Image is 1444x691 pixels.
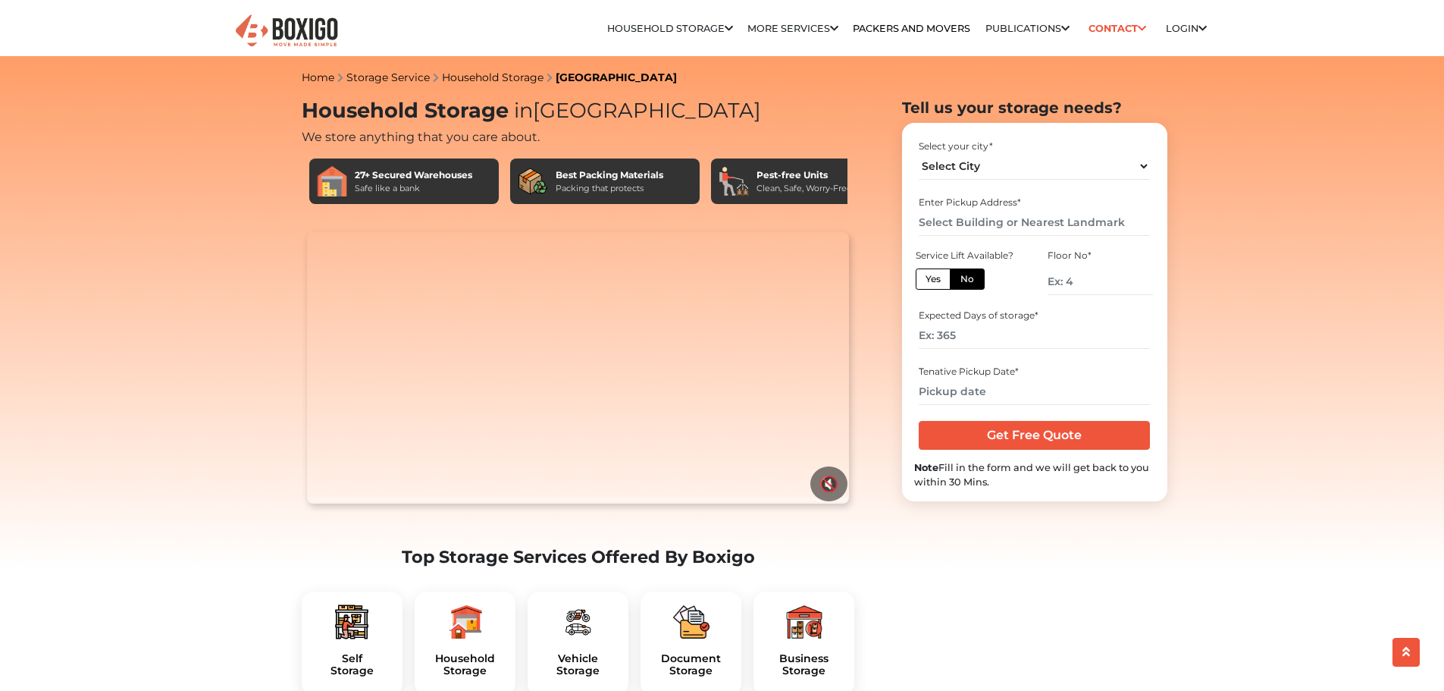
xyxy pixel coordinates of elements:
[747,23,838,34] a: More services
[653,652,729,678] h5: Document Storage
[916,249,1020,262] div: Service Lift Available?
[916,269,951,290] label: Yes
[334,604,370,640] img: boxigo_packers_and_movers_plan
[919,309,1150,322] div: Expected Days of storage
[302,71,334,84] a: Home
[302,99,855,124] h1: Household Storage
[766,652,842,678] a: BusinessStorage
[314,652,390,678] a: SelfStorage
[427,652,503,678] h5: Household Storage
[985,23,1070,34] a: Publications
[914,460,1155,489] div: Fill in the form and we will get back to you within 30 Mins.
[442,71,543,84] a: Household Storage
[853,23,970,34] a: Packers and Movers
[446,604,483,640] img: boxigo_packers_and_movers_plan
[518,166,548,196] img: Best Packing Materials
[919,322,1150,349] input: Ex: 365
[302,547,855,567] h2: Top Storage Services Offered By Boxigo
[540,652,616,678] a: VehicleStorage
[540,652,616,678] h5: Vehicle Storage
[317,166,347,196] img: 27+ Secured Warehouses
[919,140,1150,153] div: Select your city
[556,182,663,195] div: Packing that protects
[950,269,985,290] label: No
[1084,17,1151,40] a: Contact
[314,652,390,678] h5: Self Storage
[355,168,472,182] div: 27+ Secured Warehouses
[756,182,852,195] div: Clean, Safe, Worry-Free
[1048,249,1152,262] div: Floor No
[766,652,842,678] h5: Business Storage
[919,365,1150,378] div: Tenative Pickup Date
[653,652,729,678] a: DocumentStorage
[914,462,938,473] b: Note
[509,98,761,123] span: [GEOGRAPHIC_DATA]
[1392,638,1420,667] button: scroll up
[302,130,540,144] span: We store anything that you care about.
[607,23,733,34] a: Household Storage
[673,604,709,640] img: boxigo_packers_and_movers_plan
[719,166,749,196] img: Pest-free Units
[355,182,472,195] div: Safe like a bank
[1048,269,1152,295] input: Ex: 4
[756,168,852,182] div: Pest-free Units
[307,232,849,504] video: Your browser does not support the video tag.
[919,378,1150,405] input: Pickup date
[556,168,663,182] div: Best Packing Materials
[556,71,677,84] a: [GEOGRAPHIC_DATA]
[919,196,1150,209] div: Enter Pickup Address
[559,604,596,640] img: boxigo_packers_and_movers_plan
[1166,23,1207,34] a: Login
[427,652,503,678] a: HouseholdStorage
[919,209,1150,236] input: Select Building or Nearest Landmark
[346,71,430,84] a: Storage Service
[786,604,822,640] img: boxigo_packers_and_movers_plan
[919,421,1150,450] input: Get Free Quote
[902,99,1167,117] h2: Tell us your storage needs?
[233,13,340,50] img: Boxigo
[810,466,847,501] button: 🔇
[514,98,533,123] span: in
